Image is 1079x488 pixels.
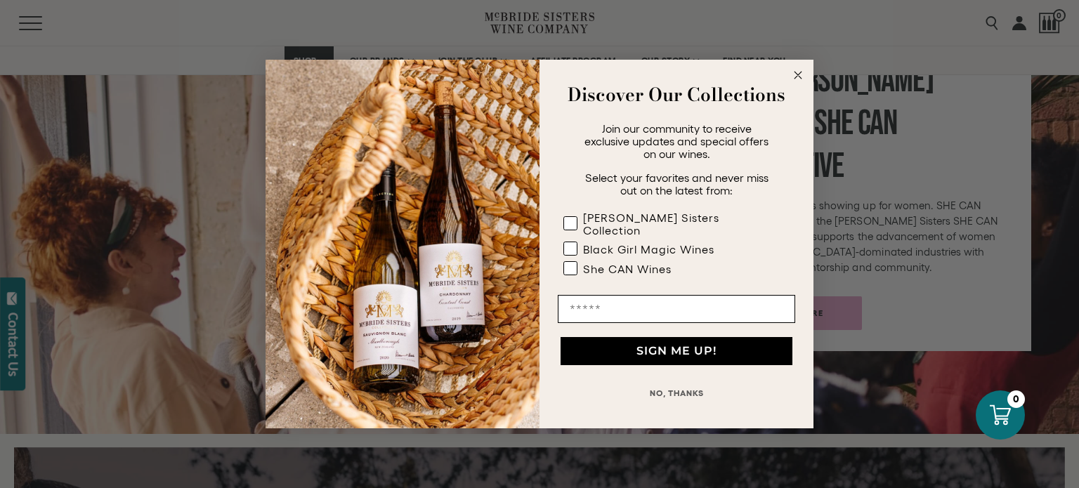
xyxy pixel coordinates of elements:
[790,67,806,84] button: Close dialog
[266,60,539,428] img: 42653730-7e35-4af7-a99d-12bf478283cf.jpeg
[558,379,795,407] button: NO, THANKS
[568,81,785,108] strong: Discover Our Collections
[585,171,769,197] span: Select your favorites and never miss out on the latest from:
[583,263,672,275] div: She CAN Wines
[558,295,795,323] input: Email
[583,211,767,237] div: [PERSON_NAME] Sisters Collection
[584,122,769,160] span: Join our community to receive exclusive updates and special offers on our wines.
[583,243,714,256] div: Black Girl Magic Wines
[561,337,792,365] button: SIGN ME UP!
[1007,390,1025,408] div: 0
